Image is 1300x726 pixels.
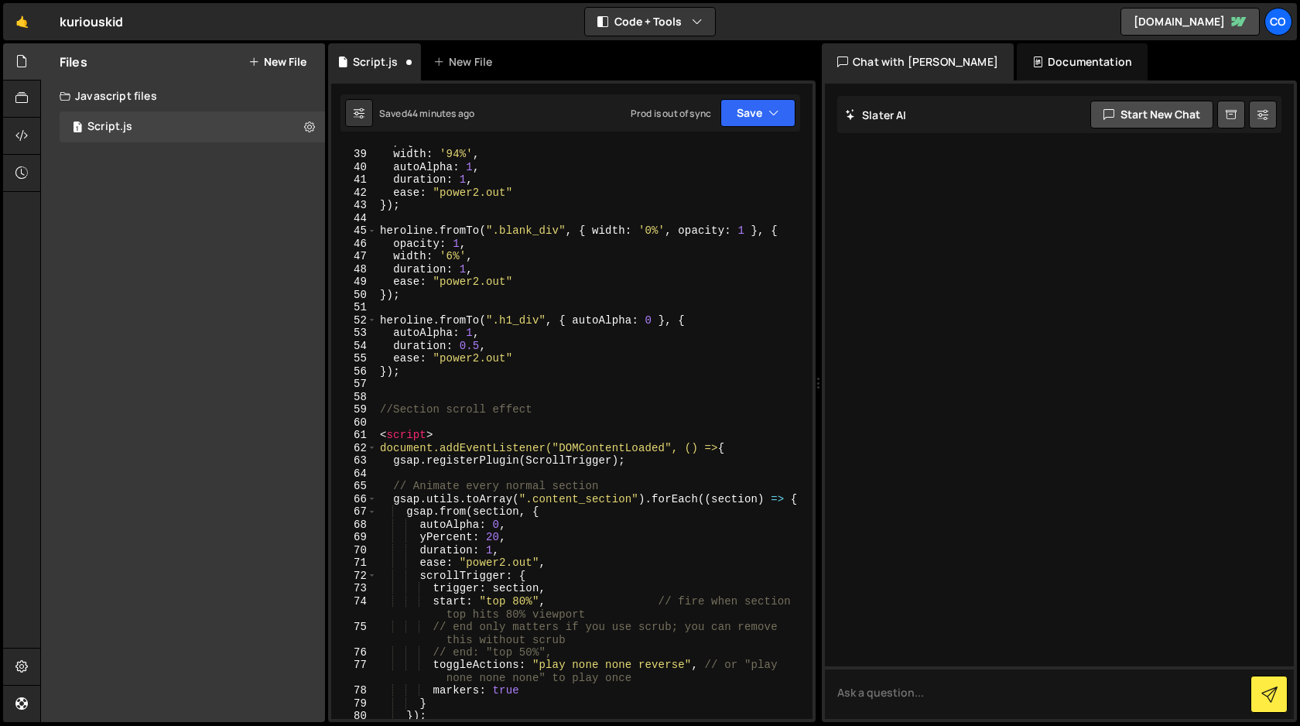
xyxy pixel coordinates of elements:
[331,659,377,684] div: 77
[331,505,377,519] div: 67
[331,187,377,200] div: 42
[331,467,377,481] div: 64
[331,340,377,353] div: 54
[331,224,377,238] div: 45
[60,53,87,70] h2: Files
[331,212,377,225] div: 44
[331,416,377,430] div: 60
[379,107,474,120] div: Saved
[331,595,377,621] div: 74
[331,480,377,493] div: 65
[433,54,498,70] div: New File
[1264,8,1292,36] a: Co
[1090,101,1213,128] button: Start new chat
[331,314,377,327] div: 52
[331,199,377,212] div: 43
[822,43,1014,80] div: Chat with [PERSON_NAME]
[331,148,377,161] div: 39
[331,710,377,723] div: 80
[331,684,377,697] div: 78
[331,570,377,583] div: 72
[331,442,377,455] div: 62
[585,8,715,36] button: Code + Tools
[331,173,377,187] div: 41
[353,54,398,70] div: Script.js
[331,519,377,532] div: 68
[60,12,124,31] div: kuriouskid
[331,378,377,391] div: 57
[331,289,377,302] div: 50
[331,238,377,251] div: 46
[631,107,711,120] div: Prod is out of sync
[331,429,377,442] div: 61
[1017,43,1148,80] div: Documentation
[1120,8,1260,36] a: [DOMAIN_NAME]
[248,56,306,68] button: New File
[73,122,82,135] span: 1
[331,365,377,378] div: 56
[331,544,377,557] div: 70
[331,161,377,174] div: 40
[60,111,325,142] div: 16633/45317.js
[87,120,132,134] div: Script.js
[331,276,377,289] div: 49
[331,531,377,544] div: 69
[331,646,377,659] div: 76
[331,621,377,646] div: 75
[331,327,377,340] div: 53
[3,3,41,40] a: 🤙
[331,352,377,365] div: 55
[331,301,377,314] div: 51
[331,493,377,506] div: 66
[720,99,795,127] button: Save
[407,107,474,120] div: 44 minutes ago
[41,80,325,111] div: Javascript files
[331,250,377,263] div: 47
[331,263,377,276] div: 48
[331,454,377,467] div: 63
[331,556,377,570] div: 71
[331,391,377,404] div: 58
[845,108,907,122] h2: Slater AI
[331,697,377,711] div: 79
[331,582,377,595] div: 73
[331,403,377,416] div: 59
